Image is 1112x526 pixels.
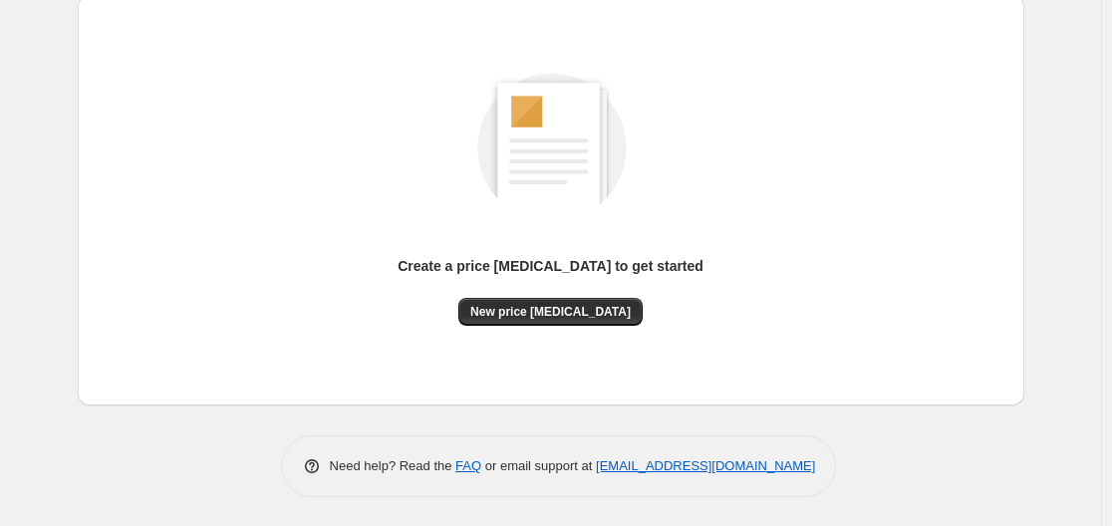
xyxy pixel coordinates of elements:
[481,458,596,473] span: or email support at
[596,458,815,473] a: [EMAIL_ADDRESS][DOMAIN_NAME]
[398,256,703,276] p: Create a price [MEDICAL_DATA] to get started
[458,298,643,326] button: New price [MEDICAL_DATA]
[470,304,631,320] span: New price [MEDICAL_DATA]
[330,458,456,473] span: Need help? Read the
[455,458,481,473] a: FAQ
